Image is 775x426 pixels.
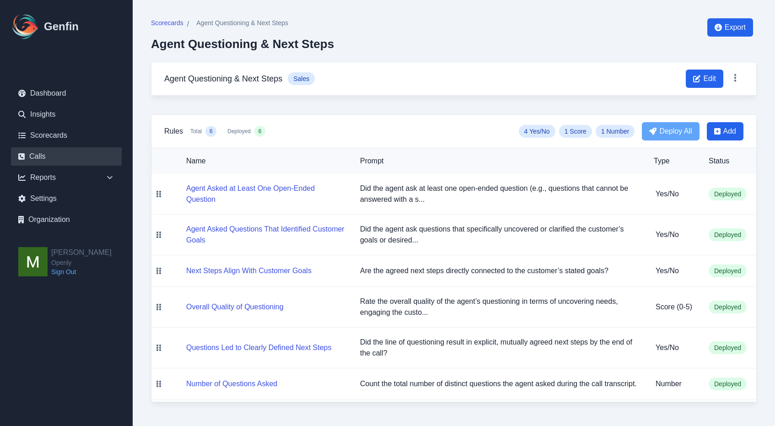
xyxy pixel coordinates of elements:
button: Deploy All [642,122,699,140]
span: ( 0 - 5 ) [675,303,692,311]
a: Sign Out [51,267,112,276]
h3: Agent Questioning & Next Steps [164,72,282,85]
button: Agent Asked Questions That Identified Customer Goals [186,224,345,246]
h5: Yes/No [656,229,694,240]
button: Number of Questions Asked [186,378,277,389]
span: 1 Number [596,125,635,138]
span: Deployed [709,377,747,390]
h5: Yes/No [656,342,694,353]
p: Rate the overall quality of the agent’s questioning in terms of uncovering needs, engaging the cu... [360,296,639,318]
h5: Yes/No [656,265,694,276]
button: Agent Asked at Least One Open-Ended Question [186,183,345,205]
button: Questions Led to Clearly Defined Next Steps [186,342,332,353]
button: Add [707,122,743,140]
span: 6 [210,128,213,135]
span: Deployed [709,264,747,277]
span: 4 Yes/No [519,125,555,138]
h5: Score [656,302,694,313]
button: Overall Quality of Questioning [186,302,284,313]
span: Scorecards [151,18,183,27]
a: Agent Asked at Least One Open-Ended Question [186,195,345,203]
span: Total [190,128,202,135]
span: Edit [703,73,716,84]
span: Agent Questioning & Next Steps [196,18,288,27]
span: Deploy All [659,126,692,137]
img: Logo [11,12,40,41]
h3: Rules [164,126,183,137]
a: Questions Led to Clearly Defined Next Steps [186,344,332,351]
span: Sales [288,72,315,85]
a: Overall Quality of Questioning [186,303,284,311]
h1: Genfin [44,19,79,34]
button: Export [707,18,753,37]
p: Are the agreed next steps directly connected to the customer’s stated goals? [360,265,639,276]
a: Settings [11,189,122,208]
button: Edit [686,70,723,88]
span: / [187,19,189,30]
span: Deployed [709,301,747,313]
a: Insights [11,105,122,124]
p: Count the total number of distinct questions the agent asked during the call transcript. [360,378,639,389]
span: 6 [258,128,262,135]
th: Name [166,148,353,174]
span: Deployed [709,341,747,354]
span: Deployed [227,128,251,135]
h2: Agent Questioning & Next Steps [151,37,334,51]
th: Type [646,148,701,174]
p: Did the line of questioning result in explicit, mutually agreed next steps by the end of the call? [360,337,639,359]
a: Dashboard [11,84,122,102]
span: Deployed [709,228,747,241]
h2: [PERSON_NAME] [51,247,112,258]
a: Next Steps Align With Customer Goals [186,267,312,275]
h5: Yes/No [656,189,694,200]
a: Number of Questions Asked [186,380,277,388]
a: Calls [11,147,122,166]
p: Did the agent ask questions that specifically uncovered or clarified the customer’s goals or desi... [360,224,639,246]
span: Deployed [709,188,747,200]
p: Did the agent ask at least one open-ended question (e.g., questions that cannot be answered with ... [360,183,639,205]
span: Export [725,22,746,33]
span: 1 Score [559,125,592,138]
span: Add [723,126,736,137]
h5: Number [656,378,694,389]
a: Scorecards [151,18,183,30]
span: Openly [51,258,112,267]
img: Mike Acquaviva [18,247,48,276]
div: Reports [11,168,122,187]
button: Next Steps Align With Customer Goals [186,265,312,276]
a: Scorecards [11,126,122,145]
a: Organization [11,210,122,229]
a: Agent Asked Questions That Identified Customer Goals [186,236,345,244]
th: Status [701,148,756,174]
th: Prompt [353,148,646,174]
